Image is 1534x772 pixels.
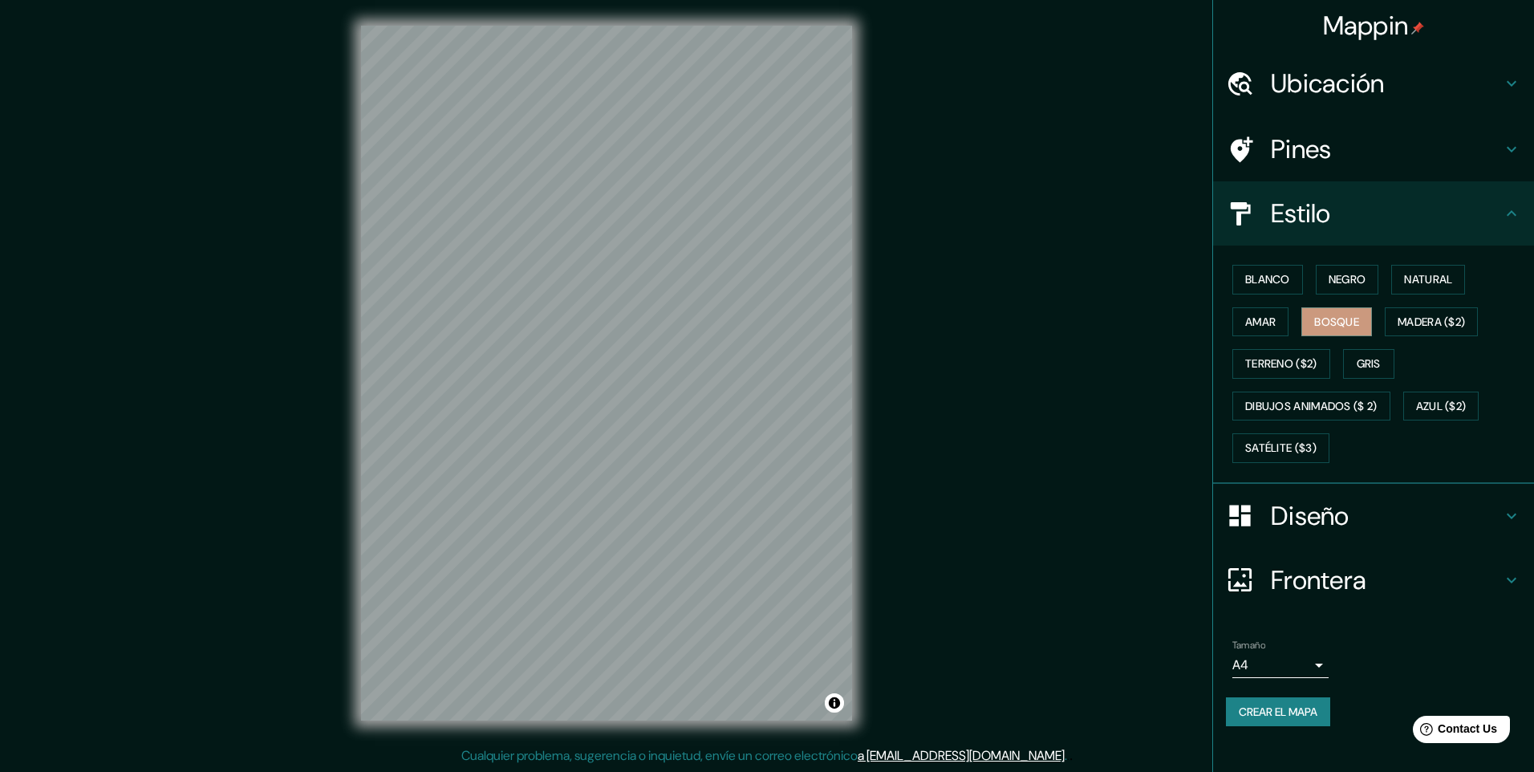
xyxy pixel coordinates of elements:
[1416,396,1467,416] font: Azul ($2)
[1213,51,1534,116] div: Ubicación
[1245,396,1378,416] font: Dibujos animados ($ 2)
[1245,354,1317,374] font: Terreno ($2)
[1232,307,1288,337] button: Amar
[1323,9,1409,43] font: Mappin
[1232,433,1329,463] button: Satélite ($3)
[1232,265,1303,295] button: Blanco
[1245,438,1317,458] font: Satélite ($3)
[1245,312,1276,332] font: Amar
[1213,117,1534,181] div: Pines
[1314,312,1359,332] font: Bosque
[1271,67,1502,100] h4: Ubicación
[1067,746,1069,766] div: .
[1391,265,1465,295] button: Natural
[1213,181,1534,246] div: Estilo
[1232,652,1329,678] div: A4
[461,746,1067,766] p: Cualquier problema, sugerencia o inquietud, envíe un correo electrónico .
[1385,307,1478,337] button: Madera ($2)
[1271,133,1502,165] h4: Pines
[1232,349,1330,379] button: Terreno ($2)
[1411,22,1424,35] img: pin-icon.png
[1213,484,1534,548] div: Diseño
[825,693,844,713] button: Alternar atribución
[1404,270,1452,290] font: Natural
[1403,392,1479,421] button: Azul ($2)
[361,26,852,721] canvas: Mapa
[1245,270,1290,290] font: Blanco
[1357,354,1381,374] font: Gris
[1271,500,1502,532] h4: Diseño
[858,747,1065,764] a: a [EMAIL_ADDRESS][DOMAIN_NAME]
[1316,265,1379,295] button: Negro
[1239,702,1317,722] font: Crear el mapa
[1391,709,1516,754] iframe: Help widget launcher
[1232,638,1265,652] label: Tamaño
[1232,392,1390,421] button: Dibujos animados ($ 2)
[1271,564,1502,596] h4: Frontera
[1343,349,1394,379] button: Gris
[1329,270,1366,290] font: Negro
[1301,307,1372,337] button: Bosque
[1213,548,1534,612] div: Frontera
[1271,197,1502,230] h4: Estilo
[1398,312,1465,332] font: Madera ($2)
[1226,697,1330,727] button: Crear el mapa
[1069,746,1073,766] div: .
